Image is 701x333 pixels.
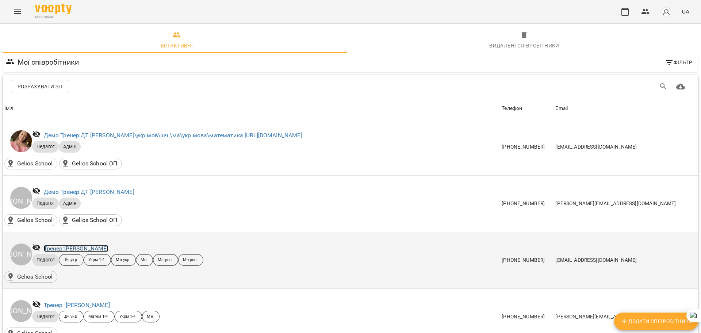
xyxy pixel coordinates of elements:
[554,119,698,176] td: [EMAIL_ADDRESS][DOMAIN_NAME]
[64,257,77,263] p: Шч укр
[4,104,499,113] span: Ім'я
[32,313,59,320] span: Педагог
[44,302,110,309] a: Тренер :[PERSON_NAME]
[554,232,698,288] td: [EMAIL_ADDRESS][DOMAIN_NAME]
[72,159,117,168] p: Gelios School ОП
[661,7,671,17] img: avatar_s.png
[682,8,689,15] span: UA
[72,216,117,225] p: Gelios School ОП
[18,57,79,68] h6: Мої співробітники
[32,257,59,263] span: Педагог
[502,104,522,113] div: Телефон
[147,314,153,320] p: Мн
[116,257,129,263] p: Ма укр
[115,311,142,322] div: Укрм 1-4
[59,143,81,150] span: Адмін
[44,245,108,252] a: Тренер:[PERSON_NAME]
[84,311,115,322] div: Матем 1-4
[10,130,32,152] img: ДТ Бойко Юлія\укр.мов\шч \ма\укр мова\математика https://us06web.zoom.us/j/84886035086
[141,257,146,263] p: Мн
[59,311,84,322] div: Шч укр
[555,104,697,113] span: Email
[672,78,689,95] button: Завантажити CSV
[183,257,197,263] p: Мн рос
[44,132,302,139] a: Демо Тренер:ДТ [PERSON_NAME]\укр.мов\шч \ма\укр мова\математика [URL][DOMAIN_NAME]
[4,104,14,113] div: Ім'я
[84,254,111,266] div: Укрм 1-4
[136,254,153,266] div: Мн
[64,314,77,320] p: Шч укр
[489,41,559,50] div: Видалені cпівробітники
[17,272,53,281] p: Gelios School
[119,314,136,320] p: Укрм 1-4
[4,158,57,169] div: Gelios School()
[35,4,72,14] img: Voopty Logo
[158,257,172,263] p: Ма рос
[10,300,32,322] div: [PERSON_NAME]
[500,175,554,232] td: [PHONE_NUMBER]
[153,254,178,266] div: Ма рос
[554,175,698,232] td: [PERSON_NAME][EMAIL_ADDRESS][DOMAIN_NAME]
[32,200,59,207] span: Педагог
[32,143,59,150] span: Педагог
[17,159,53,168] p: Gelios School
[4,271,57,283] div: Gelios School()
[17,216,53,225] p: Gelios School
[500,232,554,288] td: [PHONE_NUMBER]
[655,78,672,95] button: Пошук
[10,244,32,265] div: [PERSON_NAME]
[614,313,698,330] button: Додати співробітника
[4,214,57,226] div: Gelios School()
[59,254,84,266] div: Шч укр
[12,80,68,93] button: Розрахувати ЗП
[665,58,692,67] span: Фільтр
[161,41,193,50] div: Всі активні
[555,104,568,113] div: Sort
[111,254,136,266] div: Ма укр
[500,119,554,176] td: [PHONE_NUMBER]
[88,257,105,263] p: Укрм 1-4
[10,187,32,209] div: ДТ [PERSON_NAME]
[502,104,522,113] div: Sort
[142,311,159,322] div: Мн
[555,104,568,113] div: Email
[4,104,14,113] div: Sort
[18,82,62,91] span: Розрахувати ЗП
[35,15,72,20] span: For Business
[662,56,695,69] button: Фільтр
[620,317,692,326] span: Додати співробітника
[679,5,692,18] button: UA
[44,188,134,195] a: Демо Тренер:ДТ [PERSON_NAME]
[9,3,26,20] button: Menu
[502,104,552,113] span: Телефон
[59,200,81,207] span: Адмін
[3,75,698,98] div: Table Toolbar
[88,314,108,320] p: Матем 1-4
[178,254,203,266] div: Мн рос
